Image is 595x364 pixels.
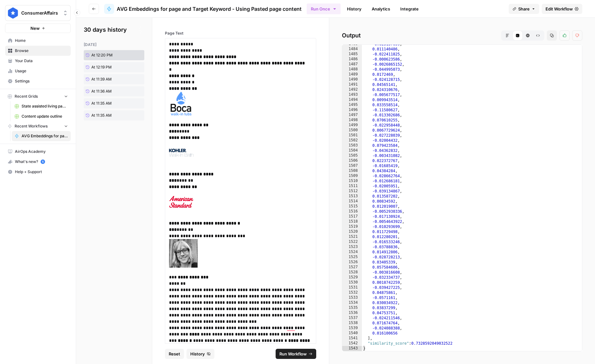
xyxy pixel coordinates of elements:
div: 1495 [342,102,362,107]
div: 1490 [342,77,362,82]
span: Help + Support [15,169,68,175]
span: Edit Workflow [546,6,573,12]
div: 1487 [342,62,362,67]
button: What's new? 5 [5,157,71,167]
span: History [190,351,205,357]
div: 1534 [342,300,362,305]
div: 1528 [342,270,362,275]
a: Settings [5,76,71,86]
button: History [186,349,214,359]
a: Browse [5,46,71,56]
span: Run Workflow [279,351,307,357]
div: 1529 [342,275,362,280]
div: 1484 [342,47,362,52]
div: 1491 [342,82,362,87]
div: 1506 [342,158,362,163]
a: Home [5,36,71,46]
button: Help + Support [5,167,71,177]
span: At 12:20 PM [91,52,113,58]
a: AVG Embeddings for page and Target Keyword - Using Pasted page content [12,131,71,141]
div: 1509 [342,173,362,179]
div: 1532 [342,290,362,295]
div: 1499 [342,123,362,128]
span: AVG Embeddings for page and Target Keyword - Using Pasted page content [22,133,68,139]
div: 1536 [342,310,362,315]
span: Recent Grids [15,94,38,99]
a: Integrate [396,4,422,14]
div: 1512 [342,189,362,194]
div: 1505 [342,153,362,158]
div: 1527 [342,265,362,270]
div: 1541 [342,336,362,341]
div: 1540 [342,331,362,336]
div: 1533 [342,295,362,300]
span: Browse [15,48,68,54]
div: 1542 [342,341,362,346]
a: At 11:35 AM [84,98,131,108]
a: Edit Workflow [542,4,582,14]
a: Usage [5,66,71,76]
span: Share [518,6,530,12]
div: 1526 [342,260,362,265]
button: Run Once [307,3,341,14]
div: 1543 [342,346,362,351]
div: 1502 [342,138,362,143]
a: At 11:36 AM [84,86,131,96]
div: 1525 [342,255,362,260]
a: At 11:39 AM [84,74,131,84]
button: Recent Workflows [5,121,71,131]
div: 1504 [342,148,362,153]
div: 1517 [342,214,362,219]
span: ConsumerAffairs [21,10,60,16]
div: 1519 [342,224,362,229]
div: 1496 [342,107,362,113]
div: 1508 [342,168,362,173]
div: 1538 [342,321,362,326]
div: 1514 [342,199,362,204]
div: 1507 [342,163,362,168]
span: Usage [15,68,68,74]
div: 1520 [342,229,362,234]
div: 1494 [342,97,362,102]
div: 1500 [342,128,362,133]
a: At 12:19 PM [84,62,131,72]
span: At 11:35 AM [91,101,112,106]
a: Analytics [368,4,394,14]
div: 1498 [342,118,362,123]
a: Content update outline [12,111,71,121]
a: Your Data [5,56,71,66]
span: At 11:39 AM [91,76,112,82]
button: New [5,23,71,33]
div: 1537 [342,315,362,321]
div: 1492 [342,87,362,92]
button: Workspace: ConsumerAffairs [5,5,71,21]
span: Content update outline [22,114,68,119]
span: AirOps Academy [15,149,68,154]
div: 1486 [342,57,362,62]
span: Home [15,38,68,43]
div: 1485 [342,52,362,57]
div: 1489 [342,72,362,77]
div: 1524 [342,250,362,255]
a: At 12:20 PM [84,50,131,60]
div: 1521 [342,234,362,239]
div: [DATE] [84,42,144,48]
div: 1516 [342,209,362,214]
text: 5 [42,160,43,163]
span: State assisted living pages [22,103,68,109]
span: New [30,25,40,31]
span: Your Data [15,58,68,64]
div: 1503 [342,143,362,148]
h2: 30 days history [84,25,144,34]
div: 1497 [342,113,362,118]
div: 1522 [342,239,362,244]
span: Reset [169,351,180,357]
button: Share [509,4,539,14]
span: At 12:19 PM [91,64,112,70]
a: 5 [41,159,45,164]
span: Recent Workflows [15,123,48,129]
div: 1531 [342,285,362,290]
div: 1518 [342,219,362,224]
button: Run Workflow [276,349,316,359]
h2: Output [342,30,582,41]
